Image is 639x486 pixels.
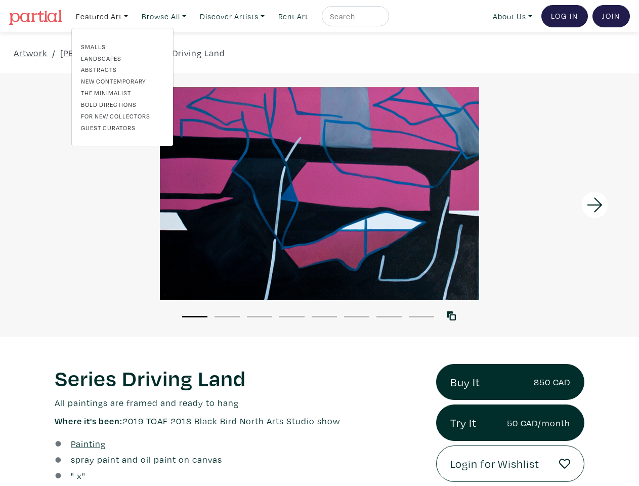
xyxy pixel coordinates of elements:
[376,316,402,317] button: 7 of 8
[14,46,48,60] a: Artwork
[215,316,240,317] button: 2 of 8
[55,396,421,410] p: All paintings are framed and ready to hang
[52,46,56,60] span: /
[279,316,305,317] button: 4 of 8
[71,6,133,27] a: Featured Art
[71,453,222,466] a: spray paint and oil paint on canvas
[182,316,207,317] button: 1 of 8
[71,437,106,451] a: Painting
[81,54,164,63] a: Landscapes
[344,316,369,317] button: 6 of 8
[592,5,630,27] a: Join
[55,414,421,428] p: 2019 TOAF 2018 Black Bird North Arts Studio show
[541,5,588,27] a: Log In
[436,404,584,441] a: Try It50 CAD/month
[329,10,379,23] input: Search
[71,469,86,482] div: " x "
[55,364,421,391] h1: Series Driving Land
[137,6,191,27] a: Browse All
[450,455,539,472] span: Login for Wishlist
[534,375,570,389] small: 850 CAD
[60,46,131,60] a: [PERSON_NAME]
[71,438,106,450] u: Painting
[81,111,164,120] a: For New Collectors
[55,415,122,427] span: Where it's been:
[436,445,584,482] a: Login for Wishlist
[247,316,272,317] button: 3 of 8
[81,65,164,74] a: Abstracts
[143,46,225,60] a: Series Driving Land
[81,88,164,97] a: The Minimalist
[81,123,164,132] a: Guest Curators
[71,28,174,146] div: Featured Art
[409,316,434,317] button: 8 of 8
[81,100,164,109] a: Bold Directions
[436,364,584,400] a: Buy It850 CAD
[81,76,164,86] a: New Contemporary
[312,316,337,317] button: 5 of 8
[507,416,570,430] small: 50 CAD/month
[274,6,313,27] a: Rent Art
[488,6,537,27] a: About Us
[195,6,269,27] a: Discover Artists
[81,42,164,51] a: Smalls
